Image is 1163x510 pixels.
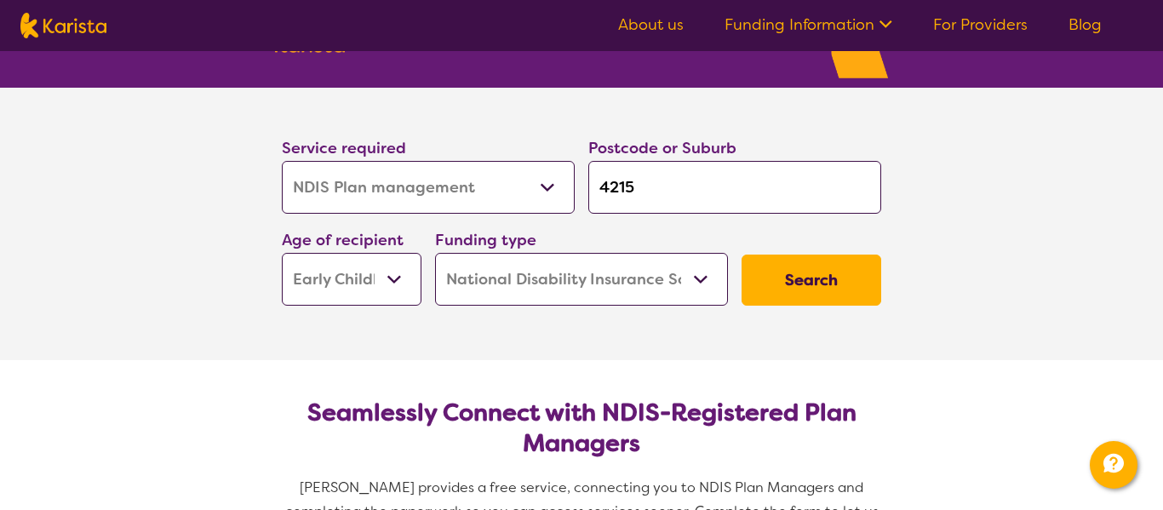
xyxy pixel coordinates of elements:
a: Blog [1068,14,1102,35]
button: Search [742,255,881,306]
h2: Seamlessly Connect with NDIS-Registered Plan Managers [295,398,868,459]
input: Type [588,161,881,214]
label: Age of recipient [282,230,404,250]
a: Funding Information [725,14,892,35]
button: Channel Menu [1090,441,1137,489]
label: Service required [282,138,406,158]
img: Karista logo [20,13,106,38]
a: About us [618,14,684,35]
label: Postcode or Suburb [588,138,736,158]
a: For Providers [933,14,1028,35]
label: Funding type [435,230,536,250]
